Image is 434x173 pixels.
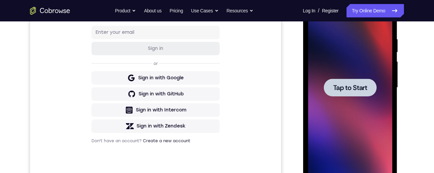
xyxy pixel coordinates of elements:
[191,4,218,17] button: Use Cases
[227,4,254,17] button: Resources
[65,64,186,71] input: Enter your email
[108,125,154,132] div: Sign in with GitHub
[106,142,156,148] div: Sign in with Intercom
[106,158,156,164] div: Sign in with Zendesk
[61,46,190,55] h1: Sign in to your account
[30,7,70,15] a: Go to the home page
[347,4,404,17] a: Try Online Demo
[303,4,315,17] a: Log In
[318,7,319,15] span: /
[115,4,136,17] button: Product
[108,109,154,116] div: Sign in with Google
[30,95,64,102] span: Tap to Start
[122,96,129,101] p: or
[21,90,73,107] button: Tap to Start
[61,106,190,119] button: Sign in with Google
[61,77,190,90] button: Sign in
[322,4,339,17] a: Register
[170,4,183,17] a: Pricing
[144,4,161,17] a: About us
[61,154,190,168] button: Sign in with Zendesk
[61,122,190,136] button: Sign in with GitHub
[61,138,190,152] button: Sign in with Intercom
